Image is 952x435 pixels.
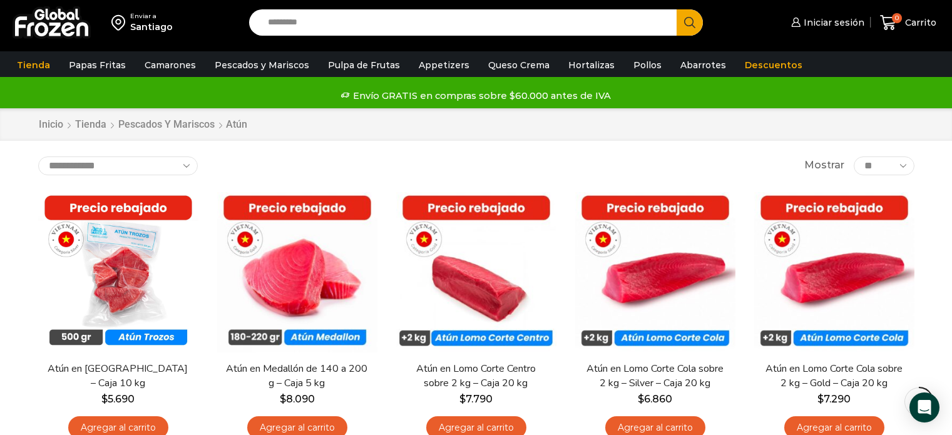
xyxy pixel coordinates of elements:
div: Santiago [130,21,173,33]
span: $ [817,393,824,405]
a: Pescados y Mariscos [118,118,215,132]
a: Atún en Medallón de 140 a 200 g – Caja 5 kg [225,362,369,391]
img: address-field-icon.svg [111,12,130,33]
button: Search button [677,9,703,36]
a: Papas Fritas [63,53,132,77]
a: Pollos [627,53,668,77]
a: Pulpa de Frutas [322,53,406,77]
a: Iniciar sesión [788,10,864,35]
span: Carrito [902,16,936,29]
a: Abarrotes [674,53,732,77]
span: Iniciar sesión [801,16,864,29]
a: Descuentos [739,53,809,77]
a: Inicio [38,118,64,132]
span: $ [459,393,466,405]
bdi: 8.090 [280,393,315,405]
a: Hortalizas [562,53,621,77]
select: Pedido de la tienda [38,156,198,175]
span: $ [101,393,108,405]
a: Appetizers [412,53,476,77]
a: Camarones [138,53,202,77]
a: Queso Crema [482,53,556,77]
nav: Breadcrumb [38,118,247,132]
a: Tienda [11,53,56,77]
bdi: 7.790 [459,393,493,405]
div: Enviar a [130,12,173,21]
span: Mostrar [804,158,844,173]
a: Atún en Lomo Corte Cola sobre 2 kg – Silver – Caja 20 kg [583,362,727,391]
h1: Atún [226,118,247,130]
bdi: 7.290 [817,393,851,405]
a: Atún en [GEOGRAPHIC_DATA] – Caja 10 kg [46,362,190,391]
div: Open Intercom Messenger [909,392,939,422]
a: Tienda [74,118,107,132]
a: Atún en Lomo Corte Centro sobre 2 kg – Caja 20 kg [404,362,548,391]
span: $ [280,393,286,405]
span: 0 [892,13,902,23]
bdi: 5.690 [101,393,135,405]
a: 0 Carrito [877,8,939,38]
a: Pescados y Mariscos [208,53,315,77]
bdi: 6.860 [638,393,672,405]
a: Atún en Lomo Corte Cola sobre 2 kg – Gold – Caja 20 kg [762,362,906,391]
span: $ [638,393,644,405]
